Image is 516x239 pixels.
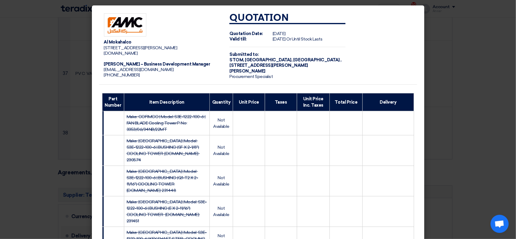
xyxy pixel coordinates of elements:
strike: Make: [GEOGRAPHIC_DATA] | Model: S3E-1222-100-6 | BUSHING (SF X 2-1/8") COOLING TOWER ,[DOMAIN_NA... [127,138,200,163]
div: Open chat [491,215,509,233]
img: Company Logo [104,13,146,37]
span: STOM, [229,57,244,63]
strike: Make: [GEOGRAPHIC_DATA] | Model: S3E-1222-100-6 | BUSHING (E X 2-11/16") COOLING TOWER [DOMAIN_NA... [127,199,207,224]
strong: Valid till: [229,37,247,42]
th: Delivery [362,93,414,111]
strong: Quotation [229,13,289,23]
th: Total Price [330,93,362,111]
th: Taxes [265,93,297,111]
div: [PERSON_NAME] – Business Development Manager [104,62,220,67]
span: [PERSON_NAME] [229,69,265,74]
span: Not Available [213,175,229,187]
th: Item Description [124,93,210,111]
th: Part Number [102,93,124,111]
div: Al Mokahalco [104,40,220,45]
span: Or Until Stock Lasts [286,37,322,42]
span: [DATE] [273,37,286,42]
span: Procurement Specialist [229,74,273,79]
span: [GEOGRAPHIC_DATA], [GEOGRAPHIC_DATA] ,[STREET_ADDRESS][PERSON_NAME] [229,57,342,68]
strike: Make: COFIMCO | Model: S3E-1222-100-6 | FAN BLADE Cooling Tower P. No: 3353/06/34NB/22MT [127,114,206,132]
strong: Quotation Date: [229,31,263,36]
span: [DOMAIN_NAME] [104,51,138,56]
th: Unit Price Inc. Taxes [297,93,329,111]
span: [PHONE_NUMBER] [104,73,140,78]
th: Unit Price [233,93,265,111]
span: Not Available [213,206,229,217]
span: Not Available [213,145,229,156]
span: [EMAIL_ADDRESS][DOMAIN_NAME] [104,67,174,72]
span: [DATE] [273,31,286,36]
strike: Make: [GEOGRAPHIC_DATA] | Model: S3E-1222-100-6 | BUSHING (Q1-T2 X 2-11/16") COOLING TOWER [DOMAI... [127,169,198,193]
span: Not Available [213,118,229,129]
span: [STREET_ADDRESS][PERSON_NAME] [104,45,177,50]
th: Quantity [210,93,233,111]
strong: Submitted to: [229,52,259,57]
